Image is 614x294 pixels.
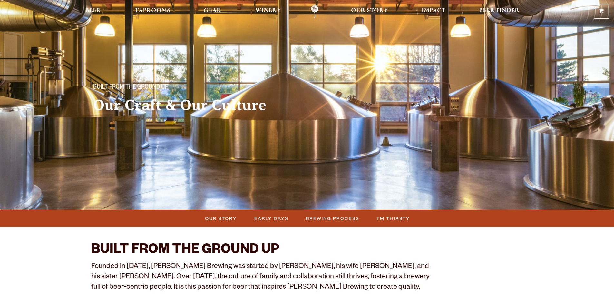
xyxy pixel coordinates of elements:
[81,4,105,19] a: Beer
[250,214,292,223] a: Early Days
[201,214,240,223] a: Our Story
[373,214,413,223] a: I’m Thirsty
[422,8,445,13] span: Impact
[85,8,101,13] span: Beer
[255,8,281,13] span: Winery
[93,97,294,113] h2: Our Craft & Our Culture
[351,8,388,13] span: Our Story
[302,214,363,223] a: Brewing Process
[91,243,432,259] h2: BUILT FROM THE GROUND UP
[135,8,170,13] span: Taprooms
[479,8,520,13] span: Beer Finder
[205,214,237,223] span: Our Story
[377,214,410,223] span: I’m Thirsty
[251,4,285,19] a: Winery
[204,8,221,13] span: Gear
[347,4,392,19] a: Our Story
[131,4,174,19] a: Taprooms
[417,4,450,19] a: Impact
[93,84,168,92] span: Built From The Ground Up
[306,214,359,223] span: Brewing Process
[475,4,524,19] a: Beer Finder
[303,4,327,19] a: Odell Home
[254,214,288,223] span: Early Days
[200,4,226,19] a: Gear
